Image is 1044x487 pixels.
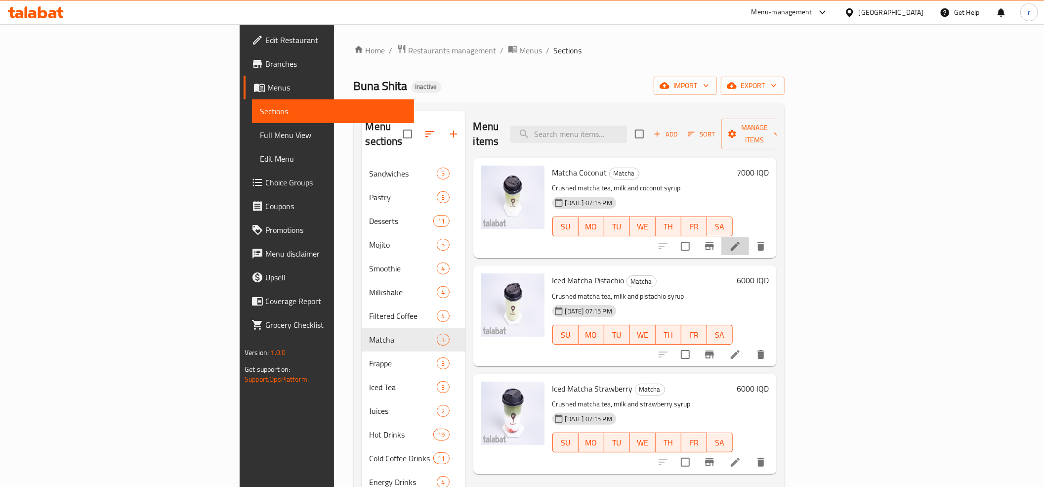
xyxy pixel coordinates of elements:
[604,217,630,236] button: TU
[656,325,681,345] button: TH
[265,271,406,283] span: Upsell
[652,129,679,140] span: Add
[579,433,604,452] button: MO
[265,224,406,236] span: Promotions
[437,288,449,297] span: 4
[711,220,729,234] span: SA
[707,325,733,345] button: SA
[370,191,437,203] span: Pastry
[362,446,465,470] div: Cold Coffee Drinks11
[583,328,600,342] span: MO
[752,6,812,18] div: Menu-management
[244,266,414,289] a: Upsell
[244,52,414,76] a: Branches
[433,215,449,227] div: items
[604,433,630,452] button: TU
[437,286,449,298] div: items
[552,273,625,288] span: Iced Matcha Pistachio
[630,217,656,236] button: WE
[557,436,575,450] span: SU
[711,436,729,450] span: SA
[244,171,414,194] a: Choice Groups
[552,165,607,180] span: Matcha Coconut
[244,218,414,242] a: Promotions
[656,217,681,236] button: TH
[244,289,414,313] a: Coverage Report
[397,124,418,144] span: Select all sections
[362,423,465,446] div: Hot Drinks19
[681,127,721,142] span: Sort items
[721,77,785,95] button: export
[608,220,626,234] span: TU
[579,325,604,345] button: MO
[675,344,696,365] span: Select to update
[729,80,777,92] span: export
[245,346,269,359] span: Version:
[397,44,497,57] a: Restaurants management
[434,454,449,463] span: 11
[265,177,406,188] span: Choice Groups
[546,44,550,56] li: /
[557,328,575,342] span: SU
[552,381,633,396] span: Iced Matcha Strawberry
[437,310,449,322] div: items
[437,311,449,321] span: 4
[481,382,544,445] img: Iced Matcha Strawberry
[729,240,741,252] a: Edit menu item
[626,275,657,287] div: Matcha
[370,381,437,393] div: Iced Tea
[370,286,437,298] div: Milkshake
[370,357,437,369] span: Frappe
[437,191,449,203] div: items
[660,436,677,450] span: TH
[265,58,406,70] span: Branches
[412,83,441,91] span: Inactive
[370,452,434,464] span: Cold Coffee Drinks
[501,44,504,56] li: /
[660,328,677,342] span: TH
[434,217,449,226] span: 11
[698,450,721,474] button: Branch-specific-item
[265,34,406,46] span: Edit Restaurant
[362,209,465,233] div: Desserts11
[370,429,434,441] span: Hot Drinks
[749,343,773,366] button: delete
[579,217,604,236] button: MO
[630,325,656,345] button: WE
[604,325,630,345] button: TU
[370,263,437,274] span: Smoothie
[370,405,437,417] span: Juices
[437,240,449,250] span: 5
[437,168,449,179] div: items
[362,375,465,399] div: Iced Tea3
[362,328,465,352] div: Matcha3
[370,334,437,346] span: Matcha
[362,257,465,280] div: Smoothie4
[437,383,449,392] span: 3
[662,80,709,92] span: import
[370,215,434,227] span: Desserts
[260,105,406,117] span: Sections
[685,328,703,342] span: FR
[609,168,639,179] div: Matcha
[1028,7,1030,18] span: r
[437,334,449,346] div: items
[362,185,465,209] div: Pastry3
[552,325,579,345] button: SU
[685,127,717,142] button: Sort
[244,313,414,337] a: Grocery Checklist
[433,429,449,441] div: items
[362,162,465,185] div: Sandwiches5
[675,236,696,257] span: Select to update
[370,310,437,322] span: Filtered Coffee
[749,234,773,258] button: delete
[244,76,414,99] a: Menus
[362,352,465,375] div: Frappe3
[473,119,499,149] h2: Menu items
[442,122,465,146] button: Add section
[520,44,543,56] span: Menus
